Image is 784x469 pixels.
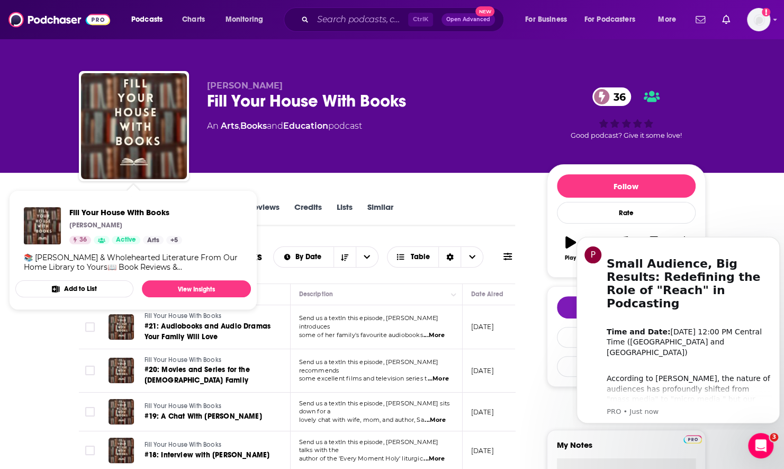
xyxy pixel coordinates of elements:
[267,121,283,131] span: and
[124,11,176,28] button: open menu
[131,12,163,27] span: Podcasts
[584,12,635,27] span: For Podcasters
[718,11,734,29] a: Show notifications dropdown
[747,8,770,31] img: User Profile
[356,247,378,267] button: open menu
[334,247,356,267] button: Sort Direction
[85,407,95,417] span: Toggle select row
[578,11,651,28] button: open menu
[683,433,702,444] a: Pro website
[145,450,270,459] span: #18: Interview with [PERSON_NAME]
[175,11,211,28] a: Charts
[592,87,631,106] a: 36
[69,236,91,244] a: 36
[239,121,240,131] span: ,
[475,6,494,16] span: New
[299,314,439,330] span: Send us a textIn this episode, [PERSON_NAME] introduces
[299,438,439,454] span: Send us a textIn this episode, [PERSON_NAME] talks with the
[471,366,494,375] p: [DATE]
[145,321,272,342] a: #21: Audiobooks and Audio Dramas Your Family Will Love
[337,202,353,226] a: Lists
[182,12,205,27] span: Charts
[423,455,445,463] span: ...More
[207,120,362,132] div: An podcast
[557,356,696,377] button: Export One-Sheet
[313,11,408,28] input: Search podcasts, credits, & more...
[249,202,280,226] a: Reviews
[81,73,187,179] img: Fill Your House With Books
[294,202,322,226] a: Credits
[446,17,490,22] span: Open Advanced
[571,131,682,139] span: Good podcast? Give it some love!
[226,12,263,27] span: Monitoring
[299,455,423,462] span: author of the 'Every Moment Holy' liturgic
[547,81,706,146] div: 36Good podcast? Give it some love!
[748,433,773,458] iframe: Intercom live chat
[603,87,631,106] span: 36
[218,11,277,28] button: open menu
[571,395,681,421] a: Get this podcast via API
[299,416,424,423] span: lovely chat with wife, mom, and author, Sa
[15,280,133,297] button: Add to List
[572,227,784,430] iframe: Intercom notifications message
[525,12,567,27] span: For Business
[387,246,484,268] button: Choose View
[408,13,433,26] span: Ctrl K
[85,446,95,455] span: Toggle select row
[770,433,778,441] span: 3
[557,229,584,268] button: Play
[295,253,325,261] span: By Date
[557,174,696,198] button: Follow
[85,322,95,332] span: Toggle select row
[145,312,221,320] span: Fill Your House With Books
[747,8,770,31] span: Logged in as nwierenga
[471,288,503,300] div: Date Aired
[691,11,709,29] a: Show notifications dropdown
[367,202,393,226] a: Similar
[518,11,580,28] button: open menu
[299,288,333,300] div: Description
[438,247,461,267] div: Sort Direction
[79,235,87,245] span: 36
[471,322,494,331] p: [DATE]
[651,11,689,28] button: open menu
[299,400,449,415] span: Send us a textIn this episode, [PERSON_NAME] sits down for a
[299,331,423,339] span: some of her family's favourite audiobooks
[557,440,696,458] label: My Notes
[69,207,182,217] span: Fill Your House With Books
[145,450,271,461] a: #18: Interview with [PERSON_NAME]
[557,327,696,348] a: Contact This Podcast
[145,441,221,448] span: Fill Your House With Books
[428,375,449,383] span: ...More
[447,288,460,301] button: Column Actions
[143,236,164,244] a: Arts
[145,356,272,365] a: Fill Your House With Books
[145,402,271,411] a: Fill Your House With Books
[273,246,379,268] h2: Choose List sort
[471,408,494,417] p: [DATE]
[240,121,267,131] a: Books
[24,207,61,244] img: Fill Your House With Books
[145,412,262,421] span: #19: A Chat With [PERSON_NAME]
[142,280,251,297] a: View Insights
[8,10,110,30] img: Podchaser - Follow, Share and Rate Podcasts
[145,411,271,422] a: #19: A Chat With [PERSON_NAME]
[145,440,271,450] a: Fill Your House With Books
[112,236,140,244] a: Active
[294,7,514,32] div: Search podcasts, credits, & more...
[441,13,495,26] button: Open AdvancedNew
[683,435,702,444] img: Podchaser Pro
[145,402,221,410] span: Fill Your House With Books
[85,366,95,375] span: Toggle select row
[425,416,446,424] span: ...More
